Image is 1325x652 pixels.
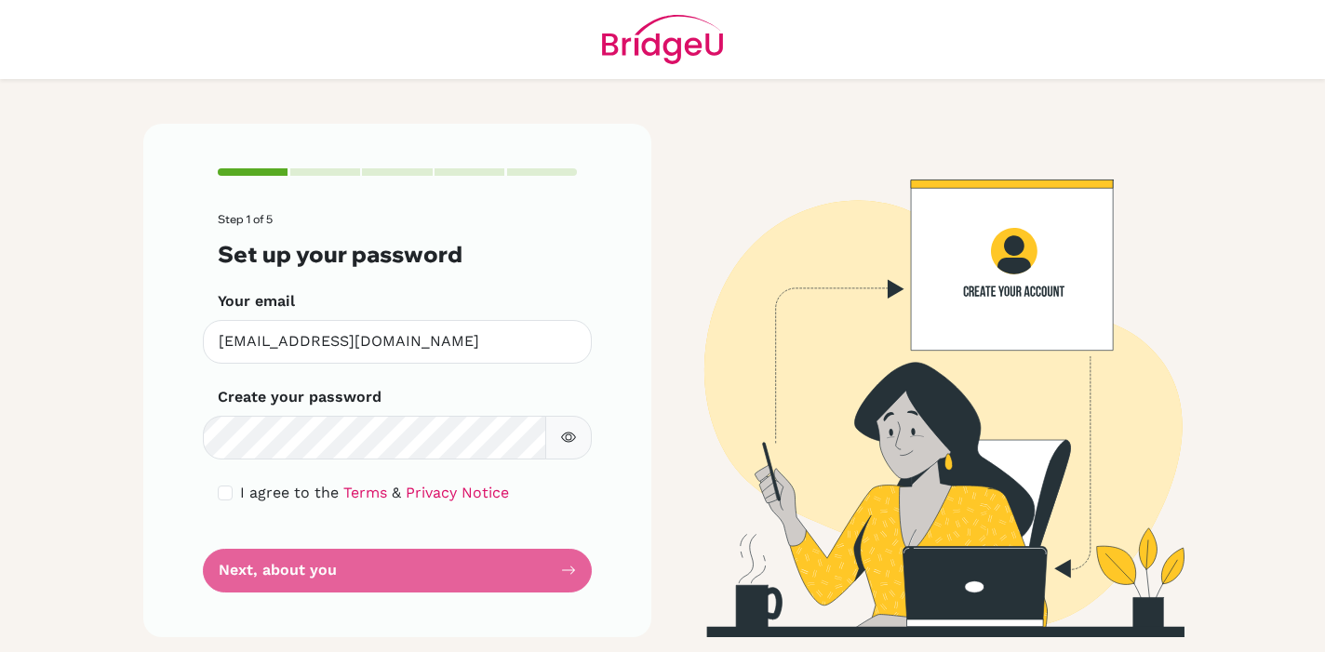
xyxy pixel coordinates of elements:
[218,212,273,226] span: Step 1 of 5
[343,484,387,501] a: Terms
[203,320,592,364] input: Insert your email*
[406,484,509,501] a: Privacy Notice
[218,241,577,268] h3: Set up your password
[240,484,339,501] span: I agree to the
[392,484,401,501] span: &
[218,386,381,408] label: Create your password
[218,290,295,313] label: Your email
